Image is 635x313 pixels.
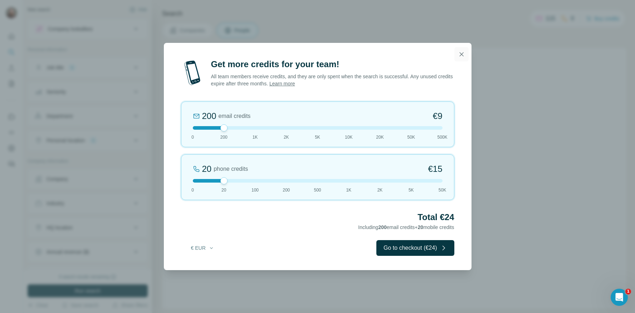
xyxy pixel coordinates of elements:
[269,81,295,86] a: Learn more
[314,187,321,193] span: 500
[346,187,351,193] span: 1K
[315,134,320,140] span: 5K
[284,134,289,140] span: 2K
[220,134,228,140] span: 200
[219,112,251,120] span: email credits
[433,110,443,122] span: €9
[376,240,454,256] button: Go to checkout (€24)
[211,73,454,87] p: All team members receive credits, and they are only spent when the search is successful. Any unus...
[376,134,384,140] span: 20K
[409,187,414,193] span: 5K
[378,224,386,230] span: 200
[428,163,442,175] span: €15
[191,134,194,140] span: 0
[221,187,226,193] span: 20
[611,289,628,306] iframe: Intercom live chat
[625,289,631,294] span: 1
[181,59,204,87] img: mobile-phone
[202,110,216,122] div: 200
[439,187,446,193] span: 50K
[358,224,454,230] span: Including email credits + mobile credits
[191,187,194,193] span: 0
[186,242,219,254] button: € EUR
[181,212,454,223] h2: Total €24
[377,187,383,193] span: 2K
[407,134,415,140] span: 50K
[437,134,447,140] span: 500K
[214,165,248,173] span: phone credits
[202,163,212,175] div: 20
[253,134,258,140] span: 1K
[251,187,259,193] span: 100
[283,187,290,193] span: 200
[418,224,424,230] span: 20
[345,134,352,140] span: 10K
